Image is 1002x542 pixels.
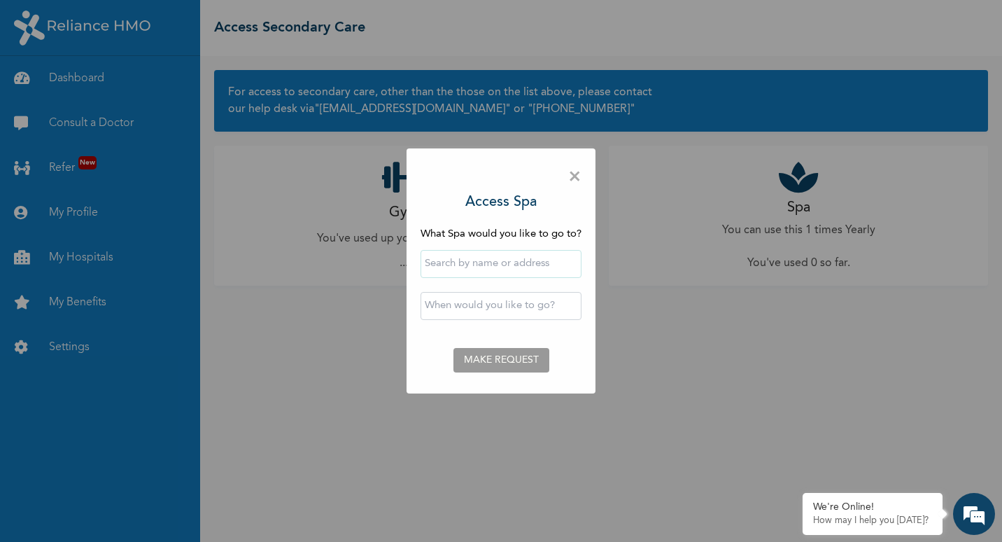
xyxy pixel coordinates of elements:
input: Search by name or address [421,250,581,278]
p: How may I help you today? [813,515,932,527]
span: What Spa would you like to go to? [421,229,581,239]
div: We're Online! [813,501,932,513]
span: × [568,162,581,192]
h3: Access Spa [465,192,537,213]
button: MAKE REQUEST [453,348,549,373]
input: When would you like to go? [421,292,581,320]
